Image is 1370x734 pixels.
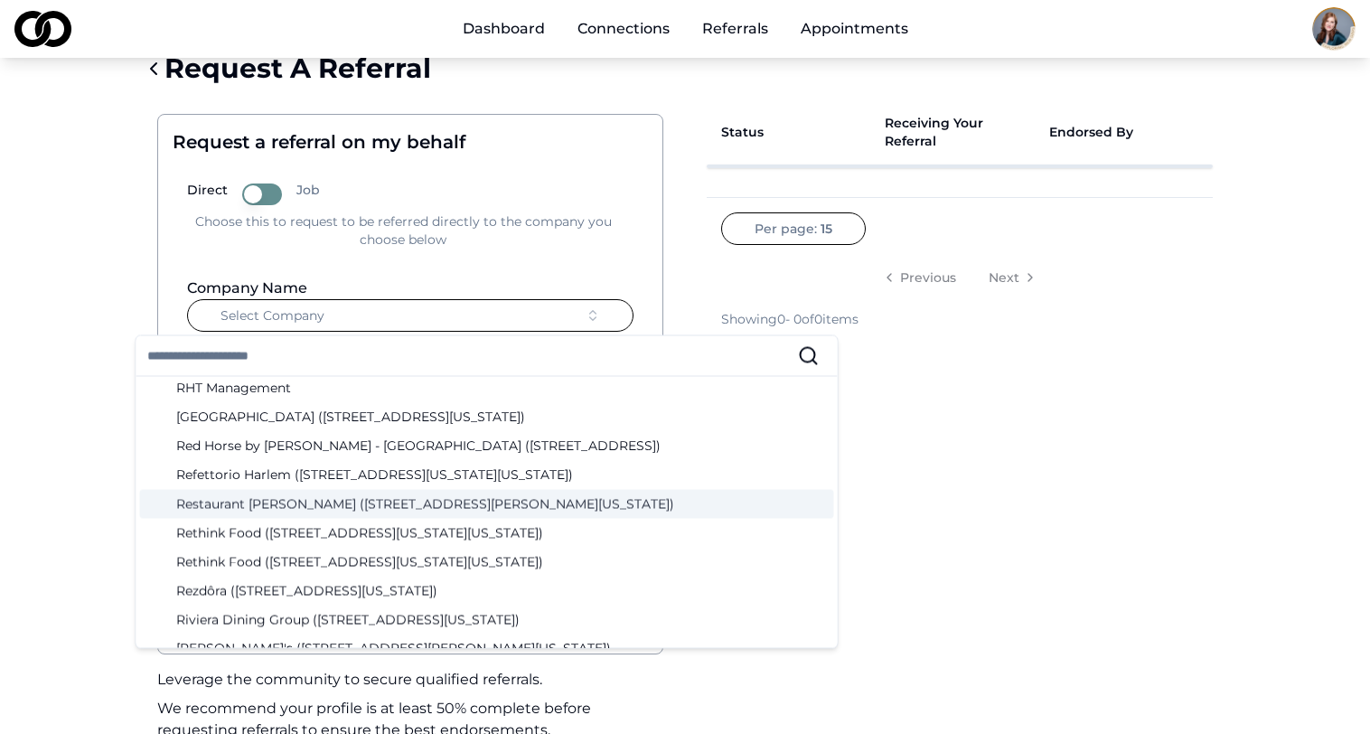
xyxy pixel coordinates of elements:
[721,212,866,245] button: Per page:15
[1312,7,1356,51] img: 5fcdc41b-756d-4ef2-bed5-7501b063043f-Hannah%20Gross%20LinkedIn-profile_picture.png
[14,11,71,47] img: logo
[448,11,559,47] a: Dashboard
[721,310,859,328] div: Showing 0 - 0 of 0 items
[448,11,923,47] nav: Main
[1049,123,1198,141] span: Endorsed By
[157,669,663,691] p: Leverage the community to secure qualified referrals.
[221,306,324,325] span: Select Company
[563,11,684,47] a: Connections
[140,374,834,403] div: RHT Management
[140,490,834,519] div: Restaurant [PERSON_NAME] ([STREET_ADDRESS][PERSON_NAME][US_STATE])
[187,212,619,249] div: Choose this to request to be referred directly to the company you choose below
[140,461,834,490] div: Refettorio Harlem ([STREET_ADDRESS][US_STATE][US_STATE])
[786,11,923,47] a: Appointments
[821,220,832,238] span: 15
[140,548,834,577] div: Rethink Food ([STREET_ADDRESS][US_STATE][US_STATE])
[296,183,320,205] label: Job
[721,259,1198,296] nav: pagination
[688,11,783,47] a: Referrals
[136,377,838,648] div: Suggestions
[140,519,834,548] div: Rethink Food ([STREET_ADDRESS][US_STATE][US_STATE])
[721,123,870,141] span: Status
[140,577,834,606] div: Rezdôra ([STREET_ADDRESS][US_STATE])
[885,114,1034,150] span: Receiving Your Referral
[187,183,228,205] label: Direct
[140,606,834,635] div: Riviera Dining Group ([STREET_ADDRESS][US_STATE])
[187,279,307,296] label: Company Name
[140,635,834,663] div: [PERSON_NAME]'s ([STREET_ADDRESS][PERSON_NAME][US_STATE])
[173,129,633,155] div: Request a referral on my behalf
[143,52,1227,85] div: Request A Referral
[140,403,834,432] div: [GEOGRAPHIC_DATA] ([STREET_ADDRESS][US_STATE])
[140,432,834,461] div: Red Horse by [PERSON_NAME] - [GEOGRAPHIC_DATA] ([STREET_ADDRESS])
